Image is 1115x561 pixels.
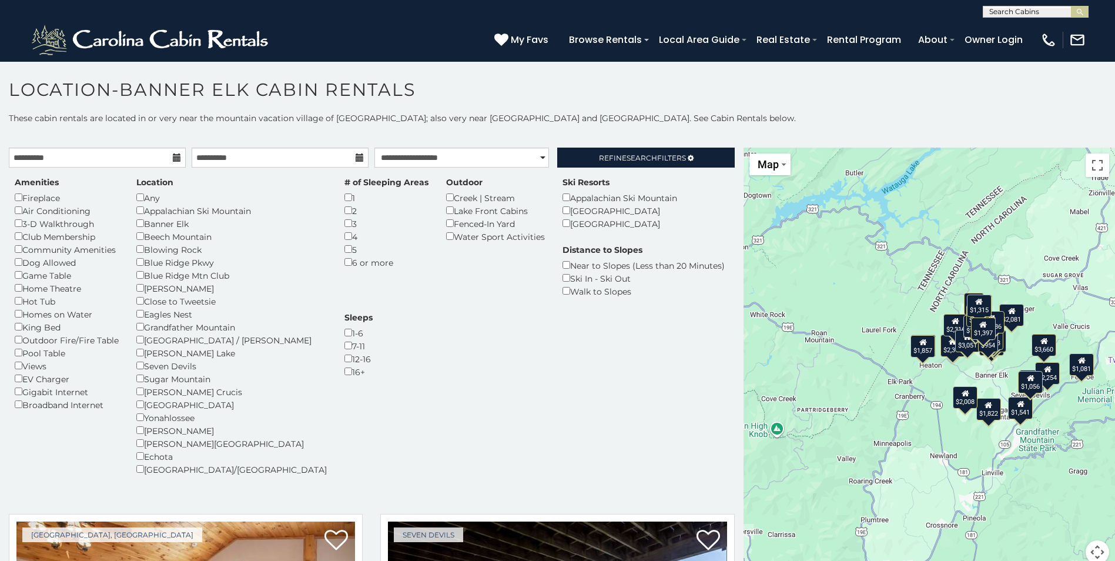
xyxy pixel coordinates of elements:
[751,29,816,50] a: Real Estate
[971,318,996,340] div: $1,397
[562,259,725,272] div: Near to Slopes (Less than 20 Minutes)
[1035,362,1060,385] div: $2,254
[15,256,119,269] div: Dog Allowed
[1008,397,1033,419] div: $1,541
[976,398,1001,420] div: $1,822
[599,153,686,162] span: Refine Filters
[344,352,373,365] div: 12-16
[344,243,428,256] div: 5
[15,204,119,217] div: Air Conditioning
[563,29,648,50] a: Browse Rentals
[136,463,327,476] div: [GEOGRAPHIC_DATA]/[GEOGRAPHIC_DATA]
[511,32,548,47] span: My Favs
[136,437,327,450] div: [PERSON_NAME][GEOGRAPHIC_DATA]
[627,153,657,162] span: Search
[562,244,642,256] label: Distance to Slopes
[344,312,373,323] label: Sleeps
[494,32,551,48] a: My Favs
[955,330,979,352] div: $3,051
[1086,153,1109,177] button: Toggle fullscreen view
[959,29,1029,50] a: Owner Login
[980,311,1004,333] div: $1,086
[911,335,936,357] div: $1,616
[136,282,327,295] div: [PERSON_NAME]
[136,398,327,411] div: [GEOGRAPHIC_DATA]
[136,256,327,269] div: Blue Ridge Pkwy
[344,230,428,243] div: 4
[15,359,119,372] div: Views
[963,315,987,338] div: $1,827
[344,176,428,188] label: # of Sleeping Areas
[136,191,327,204] div: Any
[562,272,725,285] div: Ski In - Ski Out
[15,295,119,308] div: Hot Tub
[446,204,545,217] div: Lake Front Cabins
[910,335,935,358] div: $1,857
[953,386,977,409] div: $2,008
[446,217,545,230] div: Fenced-In Yard
[15,308,119,320] div: Homes on Water
[978,330,998,352] div: $954
[446,191,545,204] div: Creek | Stream
[1019,370,1044,392] div: $1,581
[15,333,119,346] div: Outdoor Fire/Fire Table
[912,29,953,50] a: About
[136,450,327,463] div: Echota
[136,230,327,243] div: Beech Mountain
[446,230,545,243] div: Water Sport Activities
[15,320,119,333] div: King Bed
[15,217,119,230] div: 3-D Walkthrough
[136,176,173,188] label: Location
[758,158,779,171] span: Map
[29,22,273,58] img: White-1-2.png
[1069,353,1094,376] div: $1,081
[344,256,428,269] div: 6 or more
[1069,32,1086,48] img: mail-regular-white.png
[324,529,348,553] a: Add to favorites
[967,295,992,317] div: $2,028
[562,191,677,204] div: Appalachian Ski Mountain
[136,411,327,424] div: Yonahlossee
[562,217,677,230] div: [GEOGRAPHIC_DATA]
[15,243,119,256] div: Community Amenities
[344,204,428,217] div: 2
[1032,334,1056,356] div: $3,660
[136,295,327,308] div: Close to Tweetsie
[999,304,1024,326] div: $2,081
[562,176,610,188] label: Ski Resorts
[136,320,327,333] div: Grandfather Mountain
[821,29,907,50] a: Rental Program
[15,398,119,411] div: Broadband Internet
[1040,32,1057,48] img: phone-regular-white.png
[15,346,119,359] div: Pool Table
[136,385,327,398] div: [PERSON_NAME] Crucis
[983,328,1003,350] div: $693
[344,191,428,204] div: 1
[344,326,373,339] div: 1-6
[15,230,119,243] div: Club Membership
[697,529,720,553] a: Add to favorites
[136,346,327,359] div: [PERSON_NAME] Lake
[562,285,725,298] div: Walk to Slopes
[344,339,373,352] div: 7-11
[344,365,373,378] div: 16+
[15,191,119,204] div: Fireplace
[964,293,984,315] div: $893
[15,282,119,295] div: Home Theatre
[557,148,734,168] a: RefineSearchFilters
[15,372,119,385] div: EV Charger
[22,527,202,542] a: [GEOGRAPHIC_DATA], [GEOGRAPHIC_DATA]
[967,295,992,317] div: $1,315
[940,335,965,357] div: $2,313
[136,424,327,437] div: [PERSON_NAME]
[136,217,327,230] div: Banner Elk
[136,308,327,320] div: Eagles Nest
[136,269,327,282] div: Blue Ridge Mtn Club
[982,330,1006,352] div: $1,255
[394,527,463,542] a: Seven Devils
[562,204,677,217] div: [GEOGRAPHIC_DATA]
[653,29,745,50] a: Local Area Guide
[136,204,327,217] div: Appalachian Ski Mountain
[15,269,119,282] div: Game Table
[1018,371,1043,393] div: $1,056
